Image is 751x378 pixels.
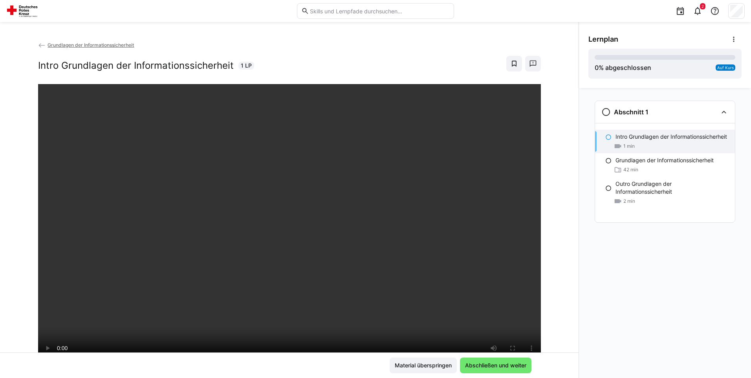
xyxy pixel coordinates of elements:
p: Outro Grundlagen der Informationssicherheit [615,180,729,196]
div: % abgeschlossen [595,63,651,72]
span: Grundlagen der Informationssicherheit [48,42,134,48]
button: Material überspringen [390,358,457,373]
span: Lernplan [588,35,618,44]
h2: Intro Grundlagen der Informationssicherheit [38,60,234,72]
p: Intro Grundlagen der Informationssicherheit [615,133,727,141]
span: Material überspringen [394,361,453,369]
span: 2 [702,4,704,9]
h3: Abschnitt 1 [614,108,648,116]
span: 1 min [623,143,635,149]
span: 1 LP [241,62,252,70]
button: Abschließen und weiter [460,358,531,373]
span: Abschließen und weiter [464,361,528,369]
span: 2 min [623,198,635,204]
span: Auf Kurs [717,65,734,70]
input: Skills und Lernpfade durchsuchen… [309,7,450,15]
span: 0 [595,64,599,72]
span: 42 min [623,167,638,173]
p: Grundlagen der Informationssicherheit [615,156,714,164]
a: Grundlagen der Informationssicherheit [38,42,134,48]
